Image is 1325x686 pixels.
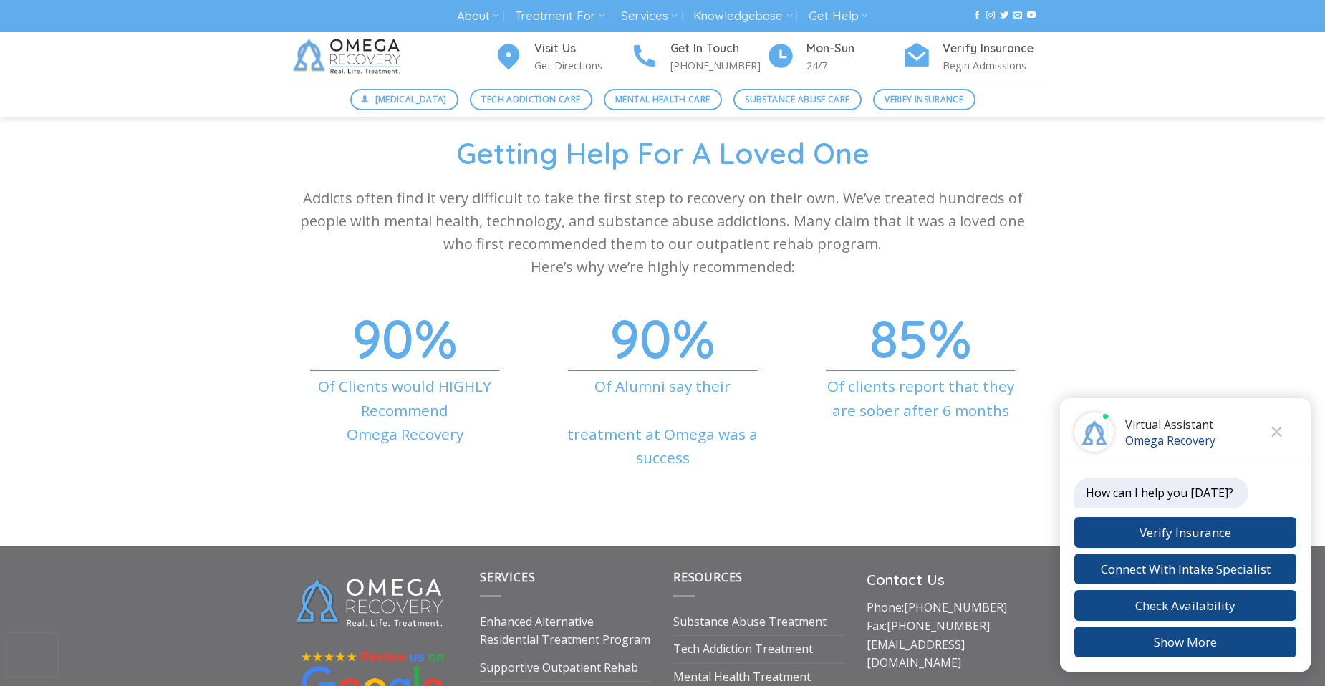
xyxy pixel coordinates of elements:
[943,57,1039,74] p: Begin Admissions
[494,39,630,74] a: Visit Us Get Directions
[480,609,652,654] a: Enhanced Alternative Residential Treatment Program
[673,636,813,663] a: Tech Addiction Treatment
[986,11,995,21] a: Follow on Instagram
[7,633,57,676] iframe: reCAPTCHA
[515,3,604,29] a: Treatment For
[806,39,902,58] h4: Mon-Sun
[867,571,945,589] strong: Contact Us
[544,333,781,344] div: 90
[456,135,869,171] span: Getting Help For A Loved One
[375,92,447,106] span: [MEDICAL_DATA]
[480,569,535,585] span: Services
[733,89,862,110] a: Substance Abuse Care
[867,599,1039,672] p: Phone: Fax:
[887,618,990,634] a: [PHONE_NUMBER]
[670,39,766,58] h4: Get In Touch
[470,89,592,110] a: Tech Addiction Care
[286,333,523,344] div: 90
[1000,11,1008,21] a: Follow on Twitter
[943,39,1039,58] h4: Verify Insurance
[693,3,792,29] a: Knowledgebase
[902,39,1039,74] a: Verify Insurance Begin Admissions
[621,3,678,29] a: Services
[480,654,638,682] a: Supportive Outpatient Rehab
[928,304,972,372] span: %
[672,304,715,372] span: %
[615,92,710,106] span: Mental Health Care
[673,569,743,585] span: Resources
[286,187,1039,279] p: Addicts often find it very difficult to take the first step to recovery on their own. We’ve treat...
[973,11,981,21] a: Follow on Facebook
[544,375,781,470] p: Of Alumni say their treatment at Omega was a success
[286,32,412,82] img: Omega Recovery
[673,609,827,636] a: Substance Abuse Treatment
[286,375,523,446] p: Of Clients would HIGHLY Recommend Omega Recovery
[481,92,580,106] span: Tech Addiction Care
[670,57,766,74] p: [PHONE_NUMBER]
[885,92,963,106] span: Verify Insurance
[534,39,630,58] h4: Visit Us
[457,3,499,29] a: About
[802,333,1039,344] div: 85
[867,637,965,671] a: [EMAIL_ADDRESS][DOMAIN_NAME]
[350,89,459,110] a: [MEDICAL_DATA]
[1013,11,1022,21] a: Send us an email
[1027,11,1036,21] a: Follow on YouTube
[604,89,722,110] a: Mental Health Care
[414,304,458,372] span: %
[806,57,902,74] p: 24/7
[802,375,1039,422] p: Of clients report that they are sober after 6 months
[534,57,630,74] p: Get Directions
[630,39,766,74] a: Get In Touch [PHONE_NUMBER]
[745,92,849,106] span: Substance Abuse Care
[873,89,975,110] a: Verify Insurance
[904,599,1007,615] a: [PHONE_NUMBER]
[809,3,868,29] a: Get Help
